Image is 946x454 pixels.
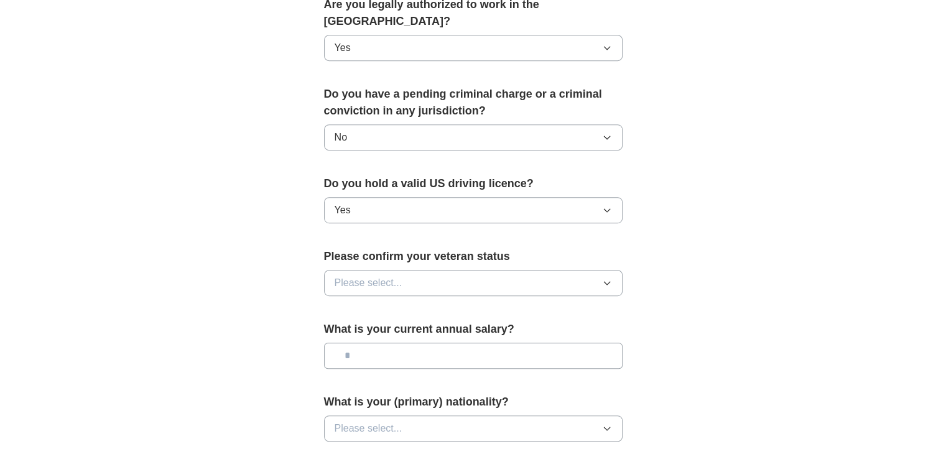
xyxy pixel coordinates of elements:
[335,130,347,145] span: No
[324,415,623,442] button: Please select...
[335,421,402,436] span: Please select...
[335,203,351,218] span: Yes
[335,40,351,55] span: Yes
[324,394,623,410] label: What is your (primary) nationality?
[324,35,623,61] button: Yes
[324,248,623,265] label: Please confirm your veteran status
[324,86,623,119] label: Do you have a pending criminal charge or a criminal conviction in any jurisdiction?
[324,321,623,338] label: What is your current annual salary?
[324,175,623,192] label: Do you hold a valid US driving licence?
[324,124,623,151] button: No
[335,276,402,290] span: Please select...
[324,197,623,223] button: Yes
[324,270,623,296] button: Please select...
